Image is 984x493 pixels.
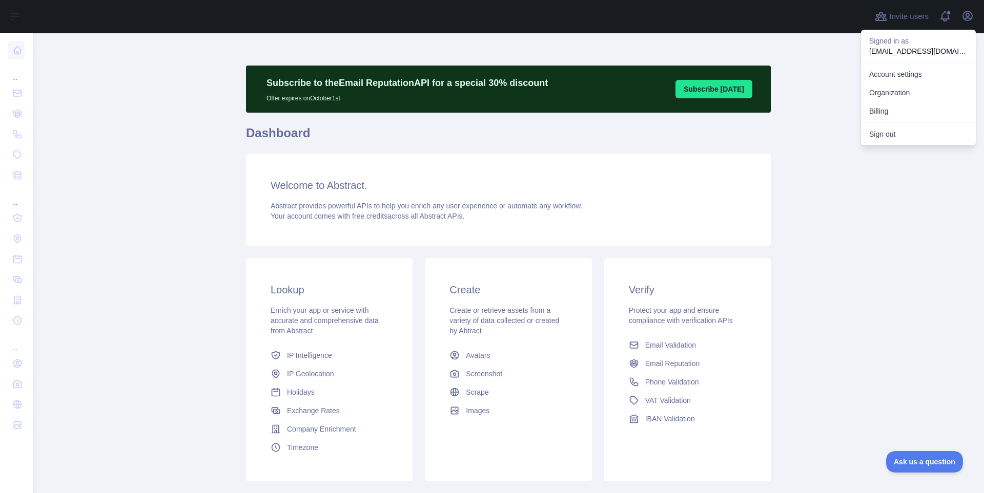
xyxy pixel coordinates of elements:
a: IP Geolocation [266,365,392,383]
div: ... [8,61,25,82]
span: IBAN Validation [645,414,695,424]
a: Email Validation [625,336,750,354]
a: Avatars [445,346,571,365]
span: Protect your app and ensure compliance with verification APIs [629,306,733,325]
span: Scrape [466,387,488,397]
a: Timezone [266,438,392,457]
span: Exchange Rates [287,405,340,416]
button: Invite users [873,8,931,25]
a: IBAN Validation [625,410,750,428]
a: Screenshot [445,365,571,383]
button: Billing [861,102,976,120]
span: Email Validation [645,340,696,350]
a: Organization [861,83,976,102]
a: Account settings [861,65,976,83]
div: ... [8,186,25,207]
button: Subscribe [DATE] [675,80,752,98]
h3: Welcome to Abstract. [271,178,746,192]
p: Offer expires on October 1st. [266,90,548,102]
span: Holidays [287,387,315,397]
span: Company Enrichment [287,424,356,434]
h3: Create [449,283,567,297]
span: IP Geolocation [287,369,334,379]
a: Holidays [266,383,392,401]
div: ... [8,332,25,352]
a: VAT Validation [625,391,750,410]
span: Images [466,405,489,416]
a: IP Intelligence [266,346,392,365]
p: Subscribe to the Email Reputation API for a special 30 % discount [266,76,548,90]
p: Signed in as [869,36,968,46]
a: Company Enrichment [266,420,392,438]
span: VAT Validation [645,395,691,405]
span: free credits [352,212,387,220]
button: Sign out [861,125,976,143]
span: Abstract provides powerful APIs to help you enrich any user experience or automate any workflow. [271,202,583,210]
a: Exchange Rates [266,401,392,420]
span: Invite users [889,11,929,23]
a: Images [445,401,571,420]
a: Scrape [445,383,571,401]
a: Phone Validation [625,373,750,391]
span: Phone Validation [645,377,699,387]
p: [EMAIL_ADDRESS][DOMAIN_NAME] [869,46,968,56]
span: Timezone [287,442,318,453]
span: Avatars [466,350,490,360]
span: Create or retrieve assets from a variety of data collected or created by Abtract [449,306,559,335]
span: Your account comes with across all Abstract APIs. [271,212,464,220]
h3: Verify [629,283,746,297]
h3: Lookup [271,283,388,297]
span: Enrich your app or service with accurate and comprehensive data from Abstract [271,306,379,335]
span: IP Intelligence [287,350,332,360]
a: Email Reputation [625,354,750,373]
span: Email Reputation [645,358,700,369]
span: Screenshot [466,369,502,379]
iframe: Toggle Customer Support [886,451,963,473]
h1: Dashboard [246,125,771,149]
